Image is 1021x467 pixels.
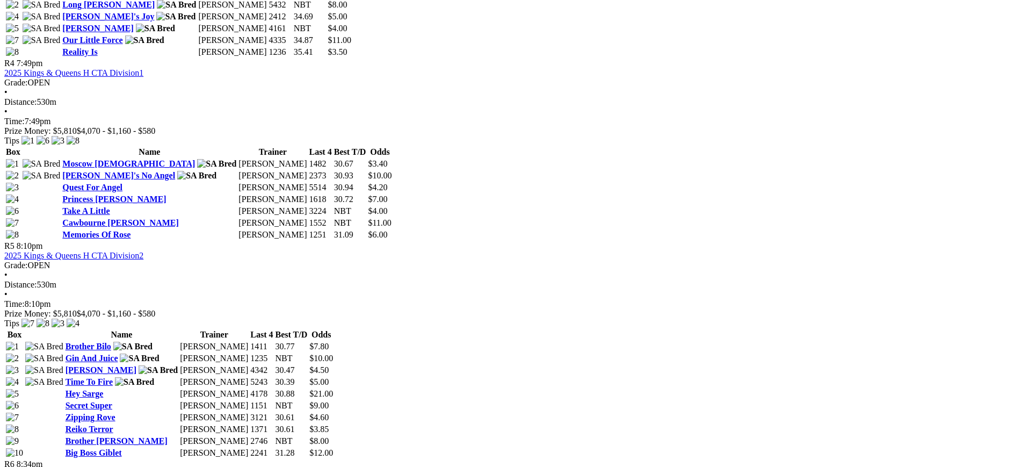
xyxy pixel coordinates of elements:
[293,47,327,58] td: 35.41
[269,23,292,34] td: 4161
[25,354,63,363] img: SA Bred
[4,68,143,77] a: 2025 Kings & Queens H CTA Division1
[6,195,19,204] img: 4
[368,230,387,239] span: $6.00
[6,47,19,57] img: 8
[334,159,367,169] td: 30.67
[23,24,61,33] img: SA Bred
[23,171,61,181] img: SA Bred
[6,377,19,387] img: 4
[238,147,307,157] th: Trainer
[328,35,351,45] span: $11.00
[4,261,1017,270] div: OPEN
[197,159,236,169] img: SA Bred
[250,377,273,387] td: 5243
[368,183,387,192] span: $4.20
[62,230,131,239] a: Memories Of Rose
[62,159,195,168] a: Moscow [DEMOGRAPHIC_DATA]
[293,23,327,34] td: NBT
[4,107,8,116] span: •
[328,47,347,56] span: $3.50
[250,448,273,458] td: 2241
[308,159,332,169] td: 1482
[179,353,249,364] td: [PERSON_NAME]
[66,436,168,446] a: Brother [PERSON_NAME]
[17,59,43,68] span: 7:49pm
[238,218,307,228] td: [PERSON_NAME]
[6,448,23,458] img: 10
[66,377,113,386] a: Time To Fire
[25,377,63,387] img: SA Bred
[250,329,273,340] th: Last 4
[8,330,22,339] span: Box
[334,182,367,193] td: 30.94
[4,117,1017,126] div: 7:49pm
[62,24,133,33] a: [PERSON_NAME]
[308,229,332,240] td: 1251
[4,319,19,328] span: Tips
[275,377,308,387] td: 30.39
[334,147,367,157] th: Best T/D
[139,365,178,375] img: SA Bred
[21,319,34,328] img: 7
[62,47,97,56] a: Reality Is
[62,206,110,215] a: Take A Little
[309,354,333,363] span: $10.00
[179,436,249,447] td: [PERSON_NAME]
[6,35,19,45] img: 7
[67,319,79,328] img: 4
[275,341,308,352] td: 30.77
[4,270,8,279] span: •
[198,47,267,58] td: [PERSON_NAME]
[67,136,79,146] img: 8
[293,35,327,46] td: 34.87
[250,341,273,352] td: 1411
[308,170,332,181] td: 2373
[4,78,28,87] span: Grade:
[6,413,19,422] img: 7
[198,23,267,34] td: [PERSON_NAME]
[6,206,19,216] img: 6
[198,35,267,46] td: [PERSON_NAME]
[6,218,19,228] img: 7
[309,342,329,351] span: $7.80
[308,194,332,205] td: 1618
[4,290,8,299] span: •
[308,182,332,193] td: 5514
[368,171,392,180] span: $10.00
[179,377,249,387] td: [PERSON_NAME]
[4,280,37,289] span: Distance:
[66,401,112,410] a: Secret Super
[6,436,19,446] img: 9
[238,182,307,193] td: [PERSON_NAME]
[177,171,216,181] img: SA Bred
[4,299,1017,309] div: 8:10pm
[179,341,249,352] td: [PERSON_NAME]
[179,329,249,340] th: Trainer
[6,12,19,21] img: 4
[309,389,333,398] span: $21.00
[125,35,164,45] img: SA Bred
[66,448,122,457] a: Big Boss Giblet
[275,436,308,447] td: NBT
[65,329,179,340] th: Name
[368,218,391,227] span: $11.00
[6,365,19,375] img: 3
[334,206,367,217] td: NBT
[6,389,19,399] img: 5
[62,12,154,21] a: [PERSON_NAME]'s Joy
[6,159,19,169] img: 1
[23,12,61,21] img: SA Bred
[23,159,61,169] img: SA Bred
[198,11,267,22] td: [PERSON_NAME]
[275,448,308,458] td: 31.28
[179,424,249,435] td: [PERSON_NAME]
[66,365,136,375] a: [PERSON_NAME]
[368,159,387,168] span: $3.40
[62,35,122,45] a: Our Little Force
[25,365,63,375] img: SA Bred
[21,136,34,146] img: 1
[250,389,273,399] td: 4178
[6,230,19,240] img: 8
[4,299,25,308] span: Time:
